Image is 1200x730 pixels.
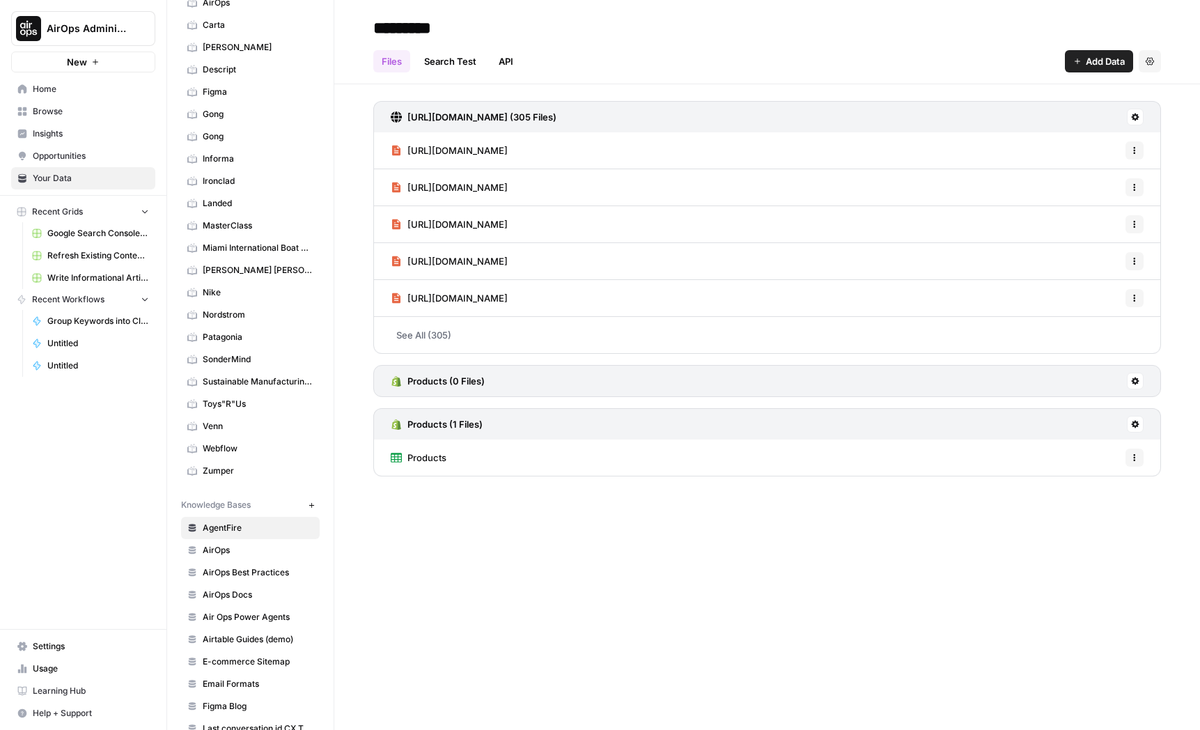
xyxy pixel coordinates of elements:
a: Miami International Boat Show [181,237,320,259]
button: Recent Grids [11,201,155,222]
h3: Products (0 Files) [407,374,485,388]
span: SonderMind [203,353,313,366]
a: Products (0 Files) [391,366,485,396]
a: Gong [181,125,320,148]
span: Informa [203,153,313,165]
span: AirOps Best Practices [203,566,313,579]
span: Nike [203,286,313,299]
span: Airtable Guides (demo) [203,633,313,646]
a: Write Informational Article [26,267,155,289]
a: [URL][DOMAIN_NAME] (305 Files) [391,102,556,132]
a: [PERSON_NAME] [181,36,320,59]
button: New [11,52,155,72]
span: Help + Support [33,707,149,720]
span: [URL][DOMAIN_NAME] [407,254,508,268]
span: Toys"R"Us [203,398,313,410]
span: E-commerce Sitemap [203,655,313,668]
a: [URL][DOMAIN_NAME] [391,132,508,169]
span: Ironclad [203,175,313,187]
a: API [490,50,522,72]
span: Email Formats [203,678,313,690]
span: Patagonia [203,331,313,343]
a: Group Keywords into Clusters [26,310,155,332]
a: Zumper [181,460,320,482]
span: Group Keywords into Clusters [47,315,149,327]
span: New [67,55,87,69]
span: Learning Hub [33,685,149,697]
a: Opportunities [11,145,155,167]
h3: [URL][DOMAIN_NAME] (305 Files) [407,110,556,124]
span: Knowledge Bases [181,499,251,511]
a: [URL][DOMAIN_NAME] [391,280,508,316]
a: Venn [181,415,320,437]
a: SonderMind [181,348,320,371]
span: Your Data [33,172,149,185]
span: AirOps Administrative [47,22,131,36]
span: AgentFire [203,522,313,534]
button: Recent Workflows [11,289,155,310]
a: Files [373,50,410,72]
span: [URL][DOMAIN_NAME] [407,291,508,305]
a: Webflow [181,437,320,460]
a: Figma Blog [181,695,320,717]
span: [URL][DOMAIN_NAME] [407,180,508,194]
a: AirOps [181,539,320,561]
span: Air Ops Power Agents [203,611,313,623]
a: Nordstrom [181,304,320,326]
span: Opportunities [33,150,149,162]
a: Search Test [416,50,485,72]
a: Airtable Guides (demo) [181,628,320,651]
span: Usage [33,662,149,675]
a: Air Ops Power Agents [181,606,320,628]
button: Add Data [1065,50,1133,72]
span: [URL][DOMAIN_NAME] [407,217,508,231]
span: Sustainable Manufacturing Expo [203,375,313,388]
a: Learning Hub [11,680,155,702]
span: [PERSON_NAME] [PERSON_NAME] [203,264,313,277]
span: Write Informational Article [47,272,149,284]
span: Home [33,83,149,95]
a: [PERSON_NAME] [PERSON_NAME] [181,259,320,281]
a: [URL][DOMAIN_NAME] [391,206,508,242]
a: E-commerce Sitemap [181,651,320,673]
button: Workspace: AirOps Administrative [11,11,155,46]
a: AirOps Best Practices [181,561,320,584]
span: Insights [33,127,149,140]
span: Zumper [203,465,313,477]
span: [PERSON_NAME] [203,41,313,54]
a: See All (305) [373,317,1161,353]
span: Untitled [47,337,149,350]
span: Refresh Existing Content (3) [47,249,149,262]
a: MasterClass [181,215,320,237]
a: Browse [11,100,155,123]
span: MasterClass [203,219,313,232]
a: Refresh Existing Content (3) [26,244,155,267]
span: Miami International Boat Show [203,242,313,254]
a: Figma [181,81,320,103]
span: AirOps Docs [203,589,313,601]
span: Nordstrom [203,309,313,321]
a: [URL][DOMAIN_NAME] [391,243,508,279]
a: Patagonia [181,326,320,348]
span: Settings [33,640,149,653]
img: AirOps Administrative Logo [16,16,41,41]
a: [URL][DOMAIN_NAME] [391,169,508,205]
a: Sustainable Manufacturing Expo [181,371,320,393]
a: Insights [11,123,155,145]
span: Figma Blog [203,700,313,713]
a: Usage [11,658,155,680]
span: Recent Grids [32,205,83,218]
span: [URL][DOMAIN_NAME] [407,143,508,157]
span: Google Search Console - [DOMAIN_NAME] [47,227,149,240]
span: Carta [203,19,313,31]
span: Gong [203,108,313,121]
a: Informa [181,148,320,170]
button: Help + Support [11,702,155,724]
span: Untitled [47,359,149,372]
span: Gong [203,130,313,143]
a: AirOps Docs [181,584,320,606]
span: AirOps [203,544,313,557]
a: Carta [181,14,320,36]
a: Untitled [26,355,155,377]
span: Descript [203,63,313,76]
